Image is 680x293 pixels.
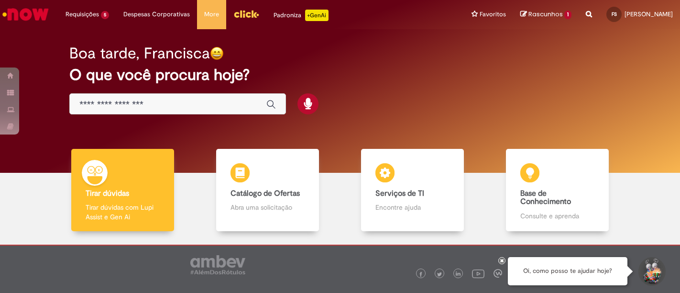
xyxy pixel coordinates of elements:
span: 1 [564,11,571,19]
p: +GenAi [305,10,329,21]
span: [PERSON_NAME] [625,10,673,18]
img: logo_footer_facebook.png [418,272,423,277]
div: Padroniza [274,10,329,21]
span: Requisições [66,10,99,19]
img: logo_footer_youtube.png [472,267,484,280]
div: Oi, como posso te ajudar hoje? [508,257,627,285]
h2: Boa tarde, Francisca [69,45,210,62]
h2: O que você procura hoje? [69,67,611,83]
img: logo_footer_workplace.png [494,269,502,278]
p: Abra uma solicitação [230,203,304,212]
img: logo_footer_linkedin.png [456,271,461,277]
img: logo_footer_ambev_rotulo_gray.png [190,255,245,274]
img: logo_footer_twitter.png [437,272,442,277]
img: happy-face.png [210,46,224,60]
a: Base de Conhecimento Consulte e aprenda [485,149,630,232]
a: Catálogo de Ofertas Abra uma solicitação [195,149,340,232]
span: Favoritos [480,10,506,19]
span: 5 [101,11,109,19]
a: Serviços de TI Encontre ajuda [340,149,485,232]
p: Encontre ajuda [375,203,449,212]
b: Serviços de TI [375,189,424,198]
p: Tirar dúvidas com Lupi Assist e Gen Ai [86,203,159,222]
button: Iniciar Conversa de Suporte [637,257,666,286]
span: Rascunhos [528,10,563,19]
a: Rascunhos [520,10,571,19]
b: Catálogo de Ofertas [230,189,300,198]
span: Despesas Corporativas [123,10,190,19]
img: ServiceNow [1,5,50,24]
p: Consulte e aprenda [520,211,594,221]
a: Tirar dúvidas Tirar dúvidas com Lupi Assist e Gen Ai [50,149,195,232]
b: Tirar dúvidas [86,189,129,198]
span: More [204,10,219,19]
b: Base de Conhecimento [520,189,571,207]
img: click_logo_yellow_360x200.png [233,7,259,21]
span: FS [612,11,617,17]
